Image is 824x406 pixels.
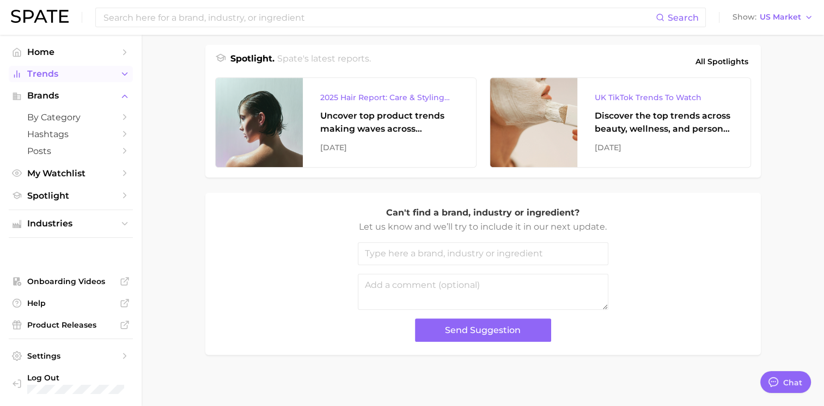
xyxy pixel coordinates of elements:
[27,69,114,79] span: Trends
[595,141,733,154] div: [DATE]
[730,10,816,24] button: ShowUS Market
[9,348,133,364] a: Settings
[27,91,114,101] span: Brands
[27,112,114,122] span: by Category
[415,318,551,342] button: Send Suggestion
[230,52,274,71] h1: Spotlight.
[9,295,133,311] a: Help
[760,14,801,20] span: US Market
[595,91,733,104] div: UK TikTok Trends To Watch
[277,52,371,71] h2: Spate's latest reports.
[9,143,133,159] a: Posts
[320,91,459,104] div: 2025 Hair Report: Care & Styling Products
[9,165,133,182] a: My Watchlist
[27,168,114,179] span: My Watchlist
[358,206,608,220] p: Can't find a brand, industry or ingredient?
[9,273,133,290] a: Onboarding Videos
[27,47,114,57] span: Home
[320,141,459,154] div: [DATE]
[490,77,751,168] a: UK TikTok Trends To WatchDiscover the top trends across beauty, wellness, and personal care on Ti...
[358,242,608,265] input: Type here a brand, industry or ingredient
[27,351,114,361] span: Settings
[320,109,459,136] div: Uncover top product trends making waves across platforms — along with key insights into benefits,...
[9,126,133,143] a: Hashtags
[27,129,114,139] span: Hashtags
[9,370,133,397] a: Log out. Currently logged in with e-mail jkno@cosmax.com.
[595,109,733,136] div: Discover the top trends across beauty, wellness, and personal care on TikTok [GEOGRAPHIC_DATA].
[695,55,748,68] span: All Spotlights
[668,13,699,23] span: Search
[9,317,133,333] a: Product Releases
[9,109,133,126] a: by Category
[102,8,656,27] input: Search here for a brand, industry, or ingredient
[9,187,133,204] a: Spotlight
[215,77,477,168] a: 2025 Hair Report: Care & Styling ProductsUncover top product trends making waves across platforms...
[693,52,751,71] a: All Spotlights
[27,146,114,156] span: Posts
[27,276,114,286] span: Onboarding Videos
[27,373,124,383] span: Log Out
[9,88,133,104] button: Brands
[11,10,69,23] img: SPATE
[9,216,133,232] button: Industries
[9,44,133,60] a: Home
[27,190,114,201] span: Spotlight
[27,298,114,308] span: Help
[9,66,133,82] button: Trends
[27,320,114,330] span: Product Releases
[733,14,756,20] span: Show
[358,220,608,234] p: Let us know and we’ll try to include it in our next update.
[27,219,114,229] span: Industries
